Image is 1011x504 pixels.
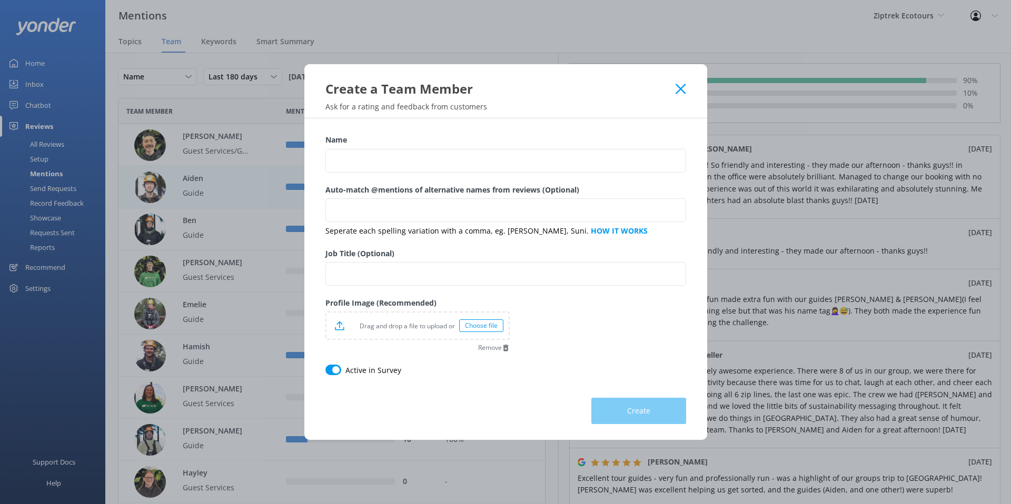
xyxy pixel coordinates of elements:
a: HOW IT WORKS [591,226,648,236]
div: Create a Team Member [325,80,676,97]
label: Active in Survey [345,365,401,376]
span: Remove [478,345,502,351]
label: Job Title (Optional) [325,248,686,259]
label: Auto-match @mentions of alternative names from reviews (Optional) [325,184,686,196]
label: Name [325,134,686,146]
p: Ask for a rating and feedback from customers [304,102,707,112]
p: Seperate each spelling variation with a comma, eg. [PERSON_NAME], Suni. [325,225,686,237]
label: Profile Image (Recommended) [325,297,510,309]
p: Drag and drop a file to upload or [344,321,459,331]
div: Choose file [459,319,503,332]
button: Close [676,84,686,94]
button: Remove [478,344,510,352]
